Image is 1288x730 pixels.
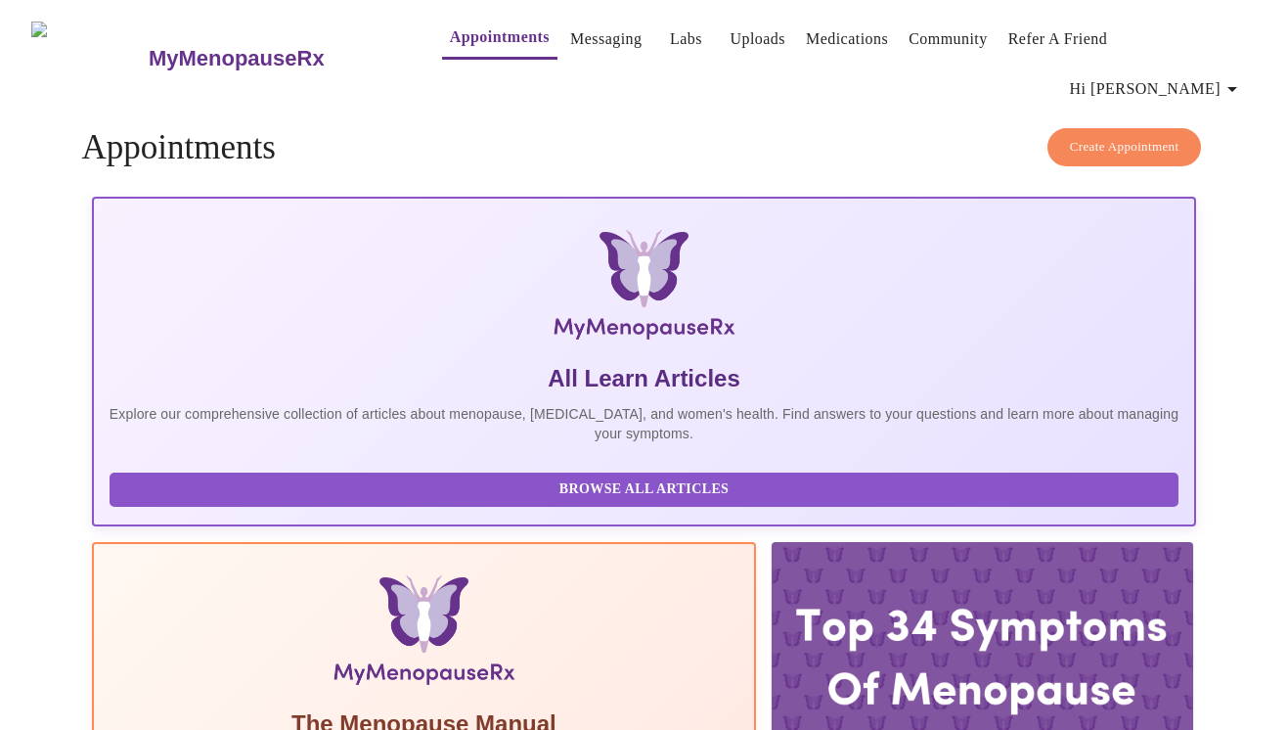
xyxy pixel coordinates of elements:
span: Browse All Articles [129,478,1160,502]
button: Refer a Friend [1000,20,1116,59]
a: Community [909,25,988,53]
h3: MyMenopauseRx [149,46,325,71]
button: Uploads [722,20,793,59]
button: Hi [PERSON_NAME] [1062,69,1252,109]
a: Uploads [730,25,785,53]
button: Community [901,20,996,59]
button: Create Appointment [1047,128,1202,166]
p: Explore our comprehensive collection of articles about menopause, [MEDICAL_DATA], and women's hea... [110,404,1179,443]
span: Create Appointment [1070,136,1179,159]
button: Browse All Articles [110,473,1179,507]
a: Appointments [450,23,550,51]
img: MyMenopauseRx Logo [275,230,1013,347]
a: Refer a Friend [1008,25,1108,53]
a: Browse All Articles [110,479,1184,496]
a: Labs [670,25,702,53]
a: Messaging [570,25,642,53]
h4: Appointments [82,128,1207,167]
button: Medications [798,20,896,59]
h5: All Learn Articles [110,363,1179,394]
button: Labs [654,20,717,59]
button: Appointments [442,18,557,60]
button: Messaging [562,20,649,59]
img: MyMenopauseRx Logo [31,22,146,95]
img: Menopause Manual [209,575,639,693]
span: Hi [PERSON_NAME] [1070,75,1244,103]
a: Medications [806,25,888,53]
a: MyMenopauseRx [146,24,402,93]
